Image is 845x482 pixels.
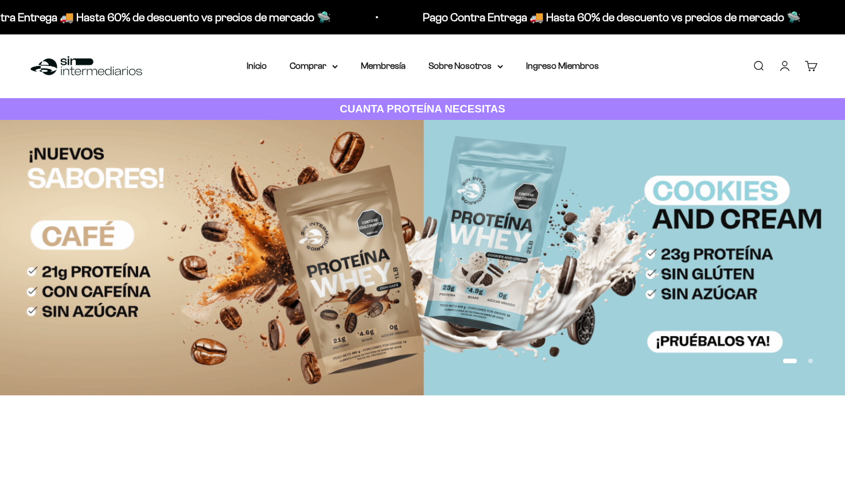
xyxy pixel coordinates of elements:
a: Ingreso Miembros [526,61,599,71]
summary: Sobre Nosotros [429,59,503,73]
summary: Comprar [290,59,338,73]
strong: CUANTA PROTEÍNA NECESITAS [340,103,505,115]
p: Pago Contra Entrega 🚚 Hasta 60% de descuento vs precios de mercado 🛸 [418,8,796,26]
a: Inicio [247,61,267,71]
a: Membresía [361,61,406,71]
